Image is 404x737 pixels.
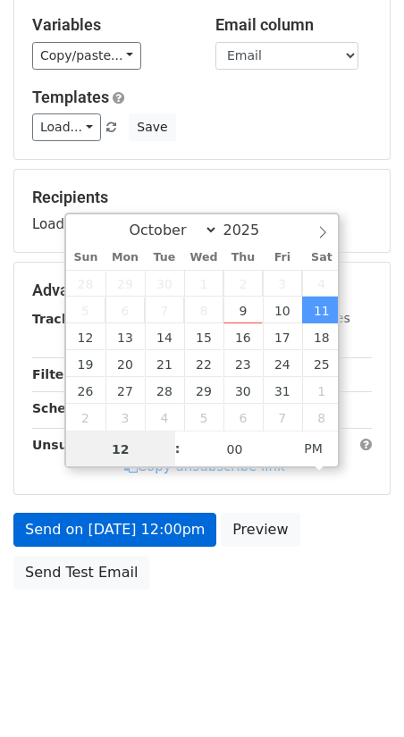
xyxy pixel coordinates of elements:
h5: Advanced [32,281,372,300]
strong: Tracking [32,312,92,326]
span: September 30, 2025 [145,270,184,297]
span: October 13, 2025 [105,323,145,350]
span: October 29, 2025 [184,377,223,404]
span: Tue [145,252,184,264]
span: Sun [66,252,105,264]
a: Copy/paste... [32,42,141,70]
span: October 8, 2025 [184,297,223,323]
span: September 28, 2025 [66,270,105,297]
div: Loading... [32,188,372,234]
span: November 1, 2025 [302,377,341,404]
span: October 21, 2025 [145,350,184,377]
span: October 7, 2025 [145,297,184,323]
span: October 16, 2025 [223,323,263,350]
span: October 30, 2025 [223,377,263,404]
span: October 2, 2025 [223,270,263,297]
span: October 12, 2025 [66,323,105,350]
label: UTM Codes [280,309,349,328]
span: October 4, 2025 [302,270,341,297]
span: October 23, 2025 [223,350,263,377]
input: Hour [66,431,175,467]
span: : [175,431,181,466]
a: Copy unsubscribe link [124,458,285,474]
span: Click to toggle [289,431,338,466]
h5: Variables [32,15,189,35]
span: Fri [263,252,302,264]
span: October 24, 2025 [263,350,302,377]
span: November 4, 2025 [145,404,184,431]
span: September 29, 2025 [105,270,145,297]
span: October 11, 2025 [302,297,341,323]
span: October 31, 2025 [263,377,302,404]
span: October 26, 2025 [66,377,105,404]
span: October 10, 2025 [263,297,302,323]
a: Preview [221,513,299,547]
span: November 2, 2025 [66,404,105,431]
span: October 1, 2025 [184,270,223,297]
span: November 3, 2025 [105,404,145,431]
span: Mon [105,252,145,264]
span: November 6, 2025 [223,404,263,431]
strong: Filters [32,367,78,381]
span: October 27, 2025 [105,377,145,404]
a: Send Test Email [13,556,149,590]
span: Thu [223,252,263,264]
input: Year [218,222,282,239]
button: Save [129,113,175,141]
a: Send on [DATE] 12:00pm [13,513,216,547]
span: October 20, 2025 [105,350,145,377]
span: Wed [184,252,223,264]
iframe: Chat Widget [315,651,404,737]
strong: Schedule [32,401,97,415]
span: October 6, 2025 [105,297,145,323]
h5: Recipients [32,188,372,207]
span: November 5, 2025 [184,404,223,431]
span: November 8, 2025 [302,404,341,431]
span: October 17, 2025 [263,323,302,350]
span: October 5, 2025 [66,297,105,323]
span: October 14, 2025 [145,323,184,350]
span: October 15, 2025 [184,323,223,350]
strong: Unsubscribe [32,438,120,452]
span: Sat [302,252,341,264]
span: October 22, 2025 [184,350,223,377]
span: October 28, 2025 [145,377,184,404]
span: October 18, 2025 [302,323,341,350]
span: November 7, 2025 [263,404,302,431]
span: October 19, 2025 [66,350,105,377]
span: October 9, 2025 [223,297,263,323]
a: Templates [32,88,109,106]
h5: Email column [215,15,372,35]
a: Load... [32,113,101,141]
input: Minute [181,431,290,467]
span: October 3, 2025 [263,270,302,297]
span: October 25, 2025 [302,350,341,377]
